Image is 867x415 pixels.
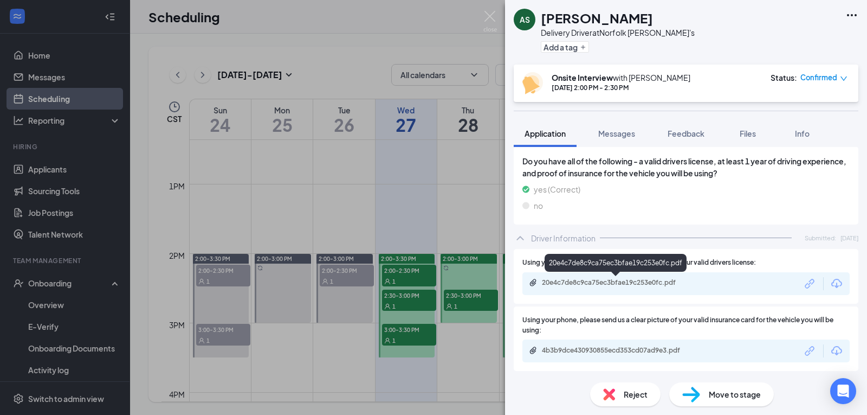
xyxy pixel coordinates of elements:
[520,14,530,25] div: AS
[740,129,756,138] span: Files
[709,388,761,400] span: Move to stage
[580,44,586,50] svg: Plus
[803,344,817,358] svg: Link
[529,346,538,355] svg: Paperclip
[525,129,566,138] span: Application
[545,254,687,272] div: 20e4c7de8c9ca75ec3bfae19c253e0fc.pdf
[541,9,653,27] h1: [PERSON_NAME]
[514,232,527,245] svg: ChevronUp
[598,129,635,138] span: Messages
[534,183,580,195] span: yes (Correct)
[552,73,613,82] b: Onsite Interview
[552,83,690,92] div: [DATE] 2:00 PM - 2:30 PM
[529,278,704,289] a: Paperclip20e4c7de8c9ca75ec3bfae19c253e0fc.pdf
[542,278,694,287] div: 20e4c7de8c9ca75ec3bfae19c253e0fc.pdf
[845,9,858,22] svg: Ellipses
[668,129,704,138] span: Feedback
[541,27,695,38] div: Delivery Driver at Norfolk [PERSON_NAME]'s
[830,277,843,290] svg: Download
[534,200,543,212] span: no
[624,388,648,400] span: Reject
[522,315,850,336] span: Using your phone, please send us a clear picture of your valid insurance card for the vehicle you...
[522,155,850,179] span: Do you have all of the following - a valid drivers license, at least 1 year of driving experience...
[531,233,596,244] div: Driver Information
[771,72,797,83] div: Status :
[805,233,836,242] span: Submitted:
[522,258,756,268] span: Using your phone, please send us a clear picture of your valid drivers license:
[529,346,704,356] a: Paperclip4b3b9dce430930855ecd353cd07ad9e3.pdf
[795,129,810,138] span: Info
[541,41,589,53] button: PlusAdd a tag
[830,344,843,357] svg: Download
[803,277,817,291] svg: Link
[552,72,690,83] div: with [PERSON_NAME]
[840,233,858,242] span: [DATE]
[529,278,538,287] svg: Paperclip
[800,72,837,83] span: Confirmed
[830,378,856,404] div: Open Intercom Messenger
[840,75,847,82] span: down
[542,346,694,355] div: 4b3b9dce430930855ecd353cd07ad9e3.pdf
